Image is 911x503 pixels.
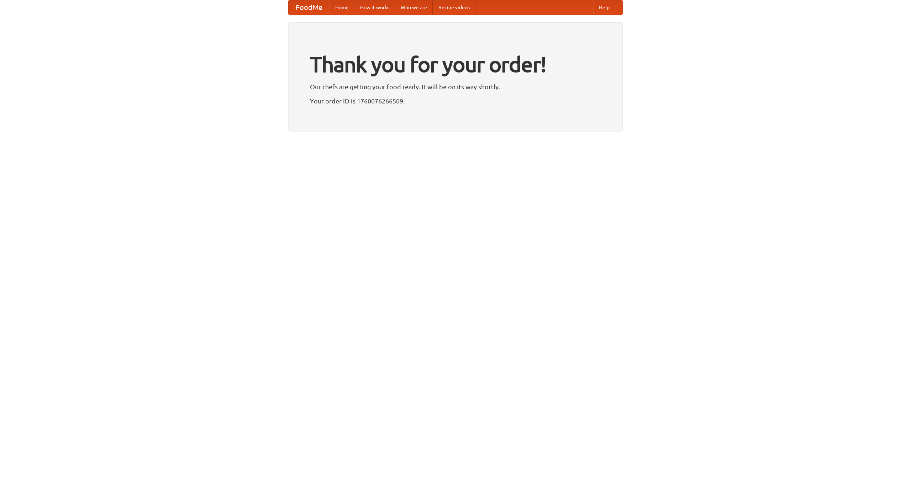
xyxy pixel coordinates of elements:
a: Home [330,0,354,15]
a: FoodMe [289,0,330,15]
a: How it works [354,0,395,15]
p: Your order ID is 1760076266509. [310,96,601,106]
h1: Thank you for your order! [310,47,601,81]
p: Our chefs are getting your food ready. It will be on its way shortly. [310,81,601,92]
a: Recipe videos [433,0,475,15]
a: Who we are [395,0,433,15]
a: Help [593,0,615,15]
